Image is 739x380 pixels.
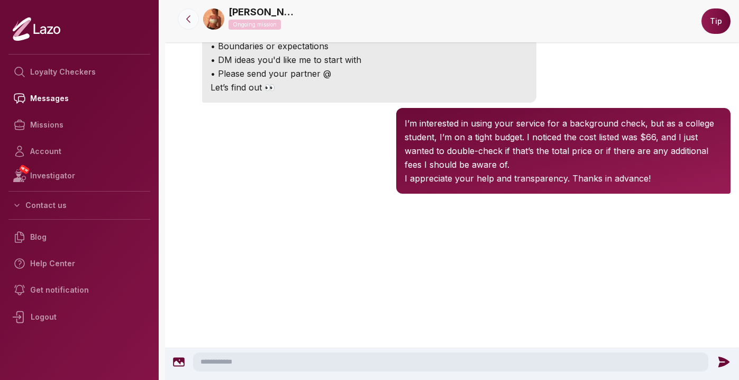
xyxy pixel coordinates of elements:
p: I appreciate your help and transparency. Thanks in advance! [405,171,722,185]
span: NEW [19,164,30,175]
a: NEWInvestigator [8,165,150,187]
p: Ongoing mission [229,20,281,30]
img: 5dd41377-3645-4864-a336-8eda7bc24f8f [203,8,224,30]
a: Loyalty Checkers [8,59,150,85]
a: Get notification [8,277,150,303]
p: • Please send your partner @ [211,67,528,80]
p: • Boundaries or expectations [211,39,528,53]
div: Logout [8,303,150,331]
a: Help Center [8,250,150,277]
p: I’m interested in using your service for a background check, but as a college student, I’m on a t... [405,116,722,171]
button: Contact us [8,196,150,215]
p: Let’s find out 👀 [211,80,528,94]
a: [PERSON_NAME] [229,5,297,20]
a: Blog [8,224,150,250]
button: Tip [701,8,731,34]
a: Missions [8,112,150,138]
a: Messages [8,85,150,112]
p: • DM ideas you'd like me to start with [211,53,528,67]
a: Account [8,138,150,165]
